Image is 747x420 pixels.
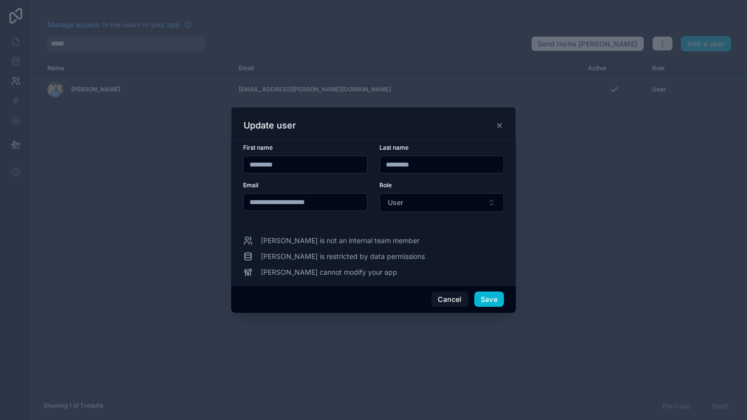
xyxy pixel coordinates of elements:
span: [PERSON_NAME] cannot modify your app [261,267,397,277]
span: First name [243,144,273,151]
span: Last name [379,144,409,151]
span: [PERSON_NAME] is not an internal team member [261,236,419,246]
span: User [388,198,403,208]
button: Save [474,292,504,307]
span: [PERSON_NAME] is restricted by data permissions [261,252,425,261]
button: Select Button [379,193,504,212]
span: Email [243,181,258,189]
span: Role [379,181,392,189]
button: Cancel [431,292,468,307]
h3: Update user [244,120,296,131]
